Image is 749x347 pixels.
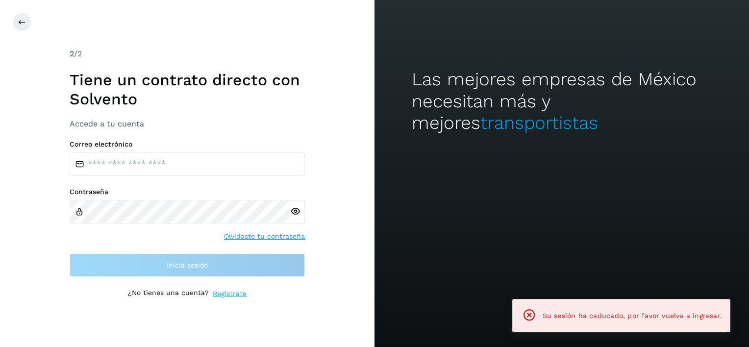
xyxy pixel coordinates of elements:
[480,112,598,133] span: transportistas
[70,188,305,196] label: Contraseña
[213,289,247,299] a: Regístrate
[70,48,305,60] div: /2
[412,69,711,134] h2: Las mejores empresas de México necesitan más y mejores
[70,49,74,58] span: 2
[543,312,722,320] span: Su sesión ha caducado, por favor vuelva a ingresar.
[70,253,305,277] button: Inicia sesión
[70,140,305,149] label: Correo electrónico
[224,231,305,242] a: Olvidaste tu contraseña
[70,71,305,108] h1: Tiene un contrato directo con Solvento
[167,262,208,269] span: Inicia sesión
[70,119,305,128] h3: Accede a tu cuenta
[128,289,209,299] p: ¿No tienes una cuenta?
